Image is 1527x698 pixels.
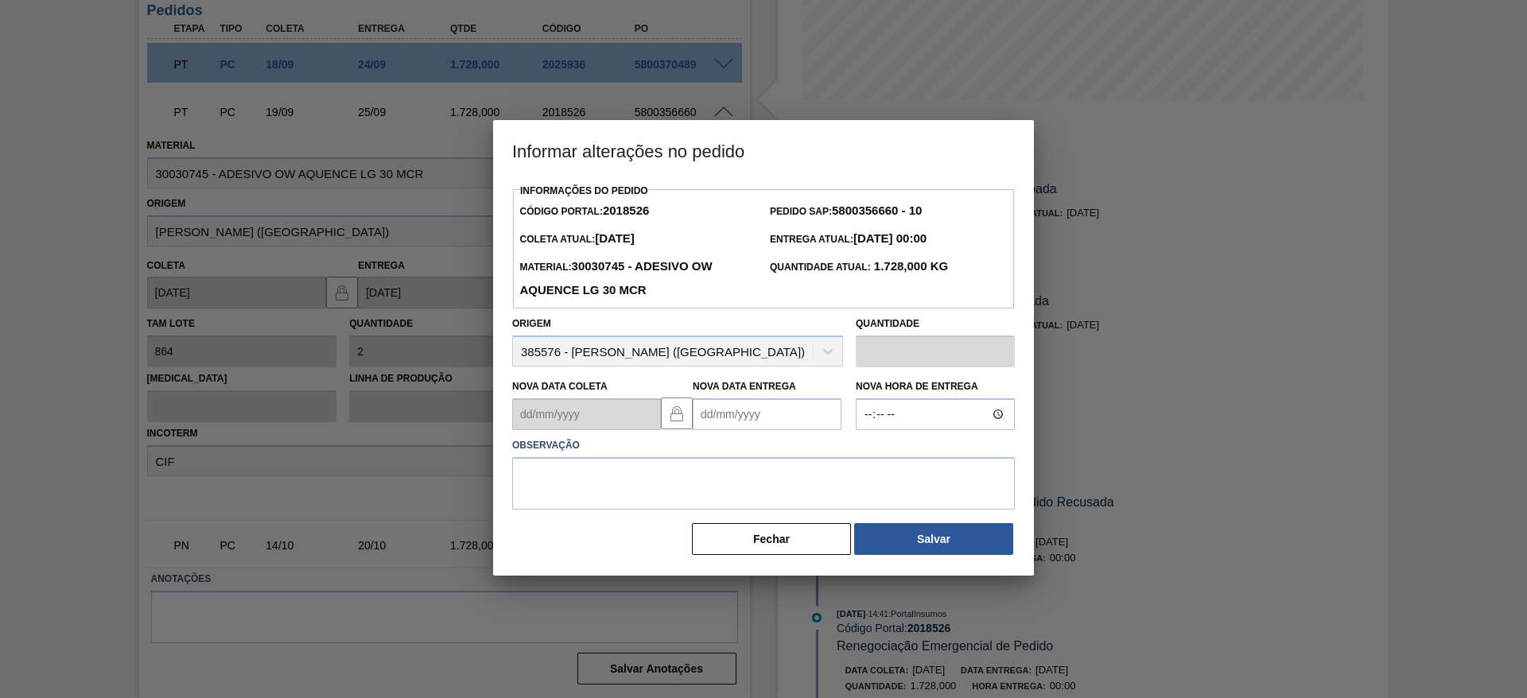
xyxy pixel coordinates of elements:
[493,120,1034,180] h3: Informar alterações no pedido
[519,206,649,217] span: Código Portal:
[512,434,1015,457] label: Observação
[693,381,796,392] label: Nova Data Entrega
[519,234,634,245] span: Coleta Atual:
[856,318,919,329] label: Quantidade
[692,523,851,555] button: Fechar
[856,375,1015,398] label: Nova Hora de Entrega
[770,262,948,273] span: Quantidade Atual:
[512,381,608,392] label: Nova Data Coleta
[603,204,649,217] strong: 2018526
[519,259,712,297] strong: 30030745 - ADESIVO OW AQUENCE LG 30 MCR
[595,231,635,245] strong: [DATE]
[667,404,686,423] img: locked
[832,204,922,217] strong: 5800356660 - 10
[770,234,927,245] span: Entrega Atual:
[854,523,1013,555] button: Salvar
[512,318,551,329] label: Origem
[693,398,841,430] input: dd/mm/yyyy
[661,397,693,429] button: locked
[853,231,927,245] strong: [DATE] 00:00
[519,262,712,297] span: Material:
[520,185,648,196] label: Informações do Pedido
[770,206,922,217] span: Pedido SAP:
[871,259,949,273] strong: 1.728,000 KG
[512,398,661,430] input: dd/mm/yyyy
